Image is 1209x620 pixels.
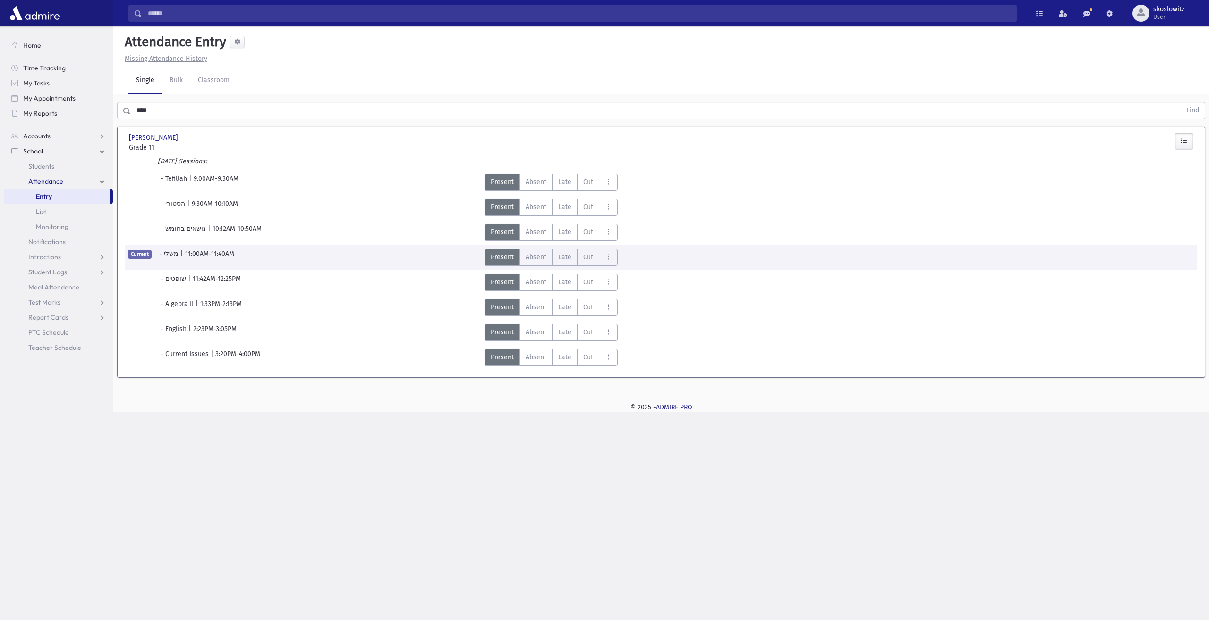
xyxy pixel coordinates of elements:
[4,204,113,219] a: List
[121,34,226,50] h5: Attendance Entry
[526,252,546,262] span: Absent
[491,302,514,312] span: Present
[129,133,180,143] span: [PERSON_NAME]
[485,324,618,341] div: AttTypes
[142,5,1016,22] input: Search
[4,264,113,280] a: Student Logs
[558,177,571,187] span: Late
[558,352,571,362] span: Late
[36,192,52,201] span: Entry
[526,352,546,362] span: Absent
[193,324,237,341] span: 2:23PM-3:05PM
[28,177,63,186] span: Attendance
[4,295,113,310] a: Test Marks
[188,324,193,341] span: |
[485,174,618,191] div: AttTypes
[491,227,514,237] span: Present
[180,249,185,266] span: |
[558,227,571,237] span: Late
[526,277,546,287] span: Absent
[4,38,113,53] a: Home
[208,224,213,241] span: |
[28,253,61,261] span: Infractions
[485,224,618,241] div: AttTypes
[185,249,234,266] span: 11:00AM-11:40AM
[485,249,618,266] div: AttTypes
[128,68,162,94] a: Single
[194,174,238,191] span: 9:00AM-9:30AM
[129,143,298,153] span: Grade 11
[491,177,514,187] span: Present
[161,174,189,191] span: - Tefillah
[4,91,113,106] a: My Appointments
[485,199,618,216] div: AttTypes
[28,268,67,276] span: Student Logs
[196,299,200,316] span: |
[161,274,188,291] span: - שופטים
[158,157,207,165] i: [DATE] Sessions:
[200,299,242,316] span: 1:33PM-2:13PM
[213,224,262,241] span: 10:12AM-10:50AM
[188,274,193,291] span: |
[190,68,237,94] a: Classroom
[4,310,113,325] a: Report Cards
[4,234,113,249] a: Notifications
[656,403,692,411] a: ADMIRE PRO
[526,202,546,212] span: Absent
[4,249,113,264] a: Infractions
[28,343,81,352] span: Teacher Schedule
[526,327,546,337] span: Absent
[28,313,68,322] span: Report Cards
[4,128,113,144] a: Accounts
[485,274,618,291] div: AttTypes
[187,199,192,216] span: |
[491,352,514,362] span: Present
[161,224,208,241] span: - נושאים בחומש
[4,189,110,204] a: Entry
[526,302,546,312] span: Absent
[583,202,593,212] span: Cut
[4,60,113,76] a: Time Tracking
[4,325,113,340] a: PTC Schedule
[583,252,593,262] span: Cut
[4,159,113,174] a: Students
[28,238,66,246] span: Notifications
[1153,6,1184,13] span: skoslowitz
[4,174,113,189] a: Attendance
[558,252,571,262] span: Late
[4,76,113,91] a: My Tasks
[159,249,180,266] span: - משלי
[28,328,69,337] span: PTC Schedule
[8,4,62,23] img: AdmirePro
[1153,13,1184,21] span: User
[23,41,41,50] span: Home
[189,174,194,191] span: |
[193,274,241,291] span: 11:42AM-12:25PM
[161,199,187,216] span: - הסטורי
[28,162,54,170] span: Students
[558,302,571,312] span: Late
[583,302,593,312] span: Cut
[526,177,546,187] span: Absent
[192,199,238,216] span: 9:30AM-10:10AM
[485,299,618,316] div: AttTypes
[23,94,76,102] span: My Appointments
[583,177,593,187] span: Cut
[28,283,79,291] span: Meal Attendance
[491,202,514,212] span: Present
[485,349,618,366] div: AttTypes
[4,219,113,234] a: Monitoring
[121,55,207,63] a: Missing Attendance History
[558,327,571,337] span: Late
[583,227,593,237] span: Cut
[161,324,188,341] span: - English
[36,207,46,216] span: List
[211,349,215,366] span: |
[491,327,514,337] span: Present
[558,202,571,212] span: Late
[558,277,571,287] span: Late
[23,147,43,155] span: School
[23,132,51,140] span: Accounts
[36,222,68,231] span: Monitoring
[23,109,57,118] span: My Reports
